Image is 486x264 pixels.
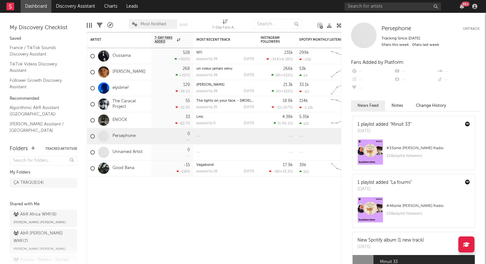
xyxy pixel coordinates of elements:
[299,89,309,94] div: -62
[394,76,437,84] div: --
[266,57,293,61] div: ( )
[299,51,309,55] div: 299k
[410,100,453,111] button: Change History
[299,67,306,71] div: 53k
[382,26,411,31] span: Persephone
[278,122,280,125] span: 5
[299,170,309,174] div: 161
[175,89,190,93] div: -39.1 %
[10,95,77,103] div: Recommended
[254,19,302,29] input: Search...
[113,69,146,75] a: [PERSON_NAME]
[10,156,77,166] input: Search for folders...
[328,80,357,96] svg: Chart title
[386,210,470,217] div: 228 playlist followers
[10,145,28,153] div: Folders
[140,22,166,26] span: Most Notified
[113,117,127,123] a: ENOCK
[10,200,77,208] div: Shared with Me
[276,106,281,109] span: -11
[183,67,190,71] div: 268
[10,104,71,117] a: Algorithmic A&R Assistant ([GEOGRAPHIC_DATA])
[386,202,470,210] div: # 46 on le [PERSON_NAME] Radio
[272,105,293,109] div: ( )
[299,73,308,78] div: 24
[10,229,77,254] a: A&R [PERSON_NAME] WMF(7)[PERSON_NAME] [PERSON_NAME]
[175,73,190,77] div: +257 %
[196,73,218,77] div: popularity: 38
[328,112,357,128] svg: Chart title
[196,106,217,109] div: popularity: 35
[282,106,292,109] span: -267 %
[196,89,218,93] div: popularity: 38
[357,186,412,192] div: [DATE]
[187,132,190,136] div: 0
[113,53,131,59] a: Oussama
[276,90,280,93] span: 20
[351,84,394,92] div: --
[113,85,129,91] a: elyslime!
[283,99,293,103] div: 18.8k
[299,57,311,62] div: -230
[382,37,420,40] span: Tracking Since: [DATE]
[10,178,77,188] a: ÇA TRAQUE(14)
[244,170,254,173] div: [DATE]
[281,74,292,77] span: +422 %
[183,51,190,55] div: 528
[10,35,77,43] div: Saved
[299,38,347,42] div: Spotify Monthly Listeners
[212,16,238,35] div: 7-Day Fans Added (7-Day Fans Added)
[351,60,403,65] span: Fans Added by Platform
[281,90,292,93] span: +322 %
[273,170,279,174] span: -38
[299,115,309,119] div: 5.35k
[353,197,475,227] a: #46onle [PERSON_NAME] Radio228playlist followers
[155,36,175,44] span: 7-Day Fans Added
[382,43,409,47] span: 0 fans this week
[196,51,202,55] a: NTI
[283,67,293,71] div: 266k
[107,16,113,35] div: A&R Pipeline
[280,170,292,174] span: +33.3 %
[299,106,313,110] div: -1.13k
[196,67,254,71] div: un coeur jamais venu
[196,99,267,103] a: The lights on your face. - DROELOE Remix
[463,26,480,32] button: Untrack
[10,24,77,32] div: My Discovery Checklist
[113,166,134,171] a: Good Bana
[357,179,412,186] div: 1 playlist added
[386,144,470,152] div: # 33 on le [PERSON_NAME] Radio
[196,163,214,167] a: Vagabond
[187,148,190,152] div: 0
[357,121,411,128] div: 1 playlist added
[10,210,77,227] a: A&R Africa WMF(8)[PERSON_NAME] [PERSON_NAME]
[196,99,254,103] div: The lights on your face. - DROELOE Remix
[113,149,142,155] a: Unnamed Artist
[10,121,71,134] a: [PERSON_NAME] Assistant / [GEOGRAPHIC_DATA]
[244,89,254,93] div: [DATE]
[196,170,218,173] div: popularity: 28
[185,99,190,103] div: 55
[283,163,293,167] div: 17.9k
[382,26,411,32] a: Persephone
[176,169,190,174] div: -126 %
[244,57,254,61] div: [DATE]
[10,169,77,176] div: My Folders
[196,51,254,55] div: NTI
[196,83,254,87] div: john cena
[328,64,357,80] svg: Chart title
[390,122,411,127] a: "Minuit 33"
[196,67,232,71] a: un coeur jamais venu
[351,100,385,111] button: News Feed
[113,99,148,110] a: The Caracal Project
[87,16,92,35] div: Edit Columns
[90,38,139,42] div: Artist
[269,169,293,174] div: ( )
[271,58,278,61] span: -343
[328,160,357,176] svg: Chart title
[175,121,190,125] div: -82.7 %
[299,122,309,126] div: 125
[460,4,464,9] button: 99+
[14,179,44,187] div: ÇA TRAQUE ( 14 )
[353,139,475,170] a: #33onle [PERSON_NAME] Radio228playlist followers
